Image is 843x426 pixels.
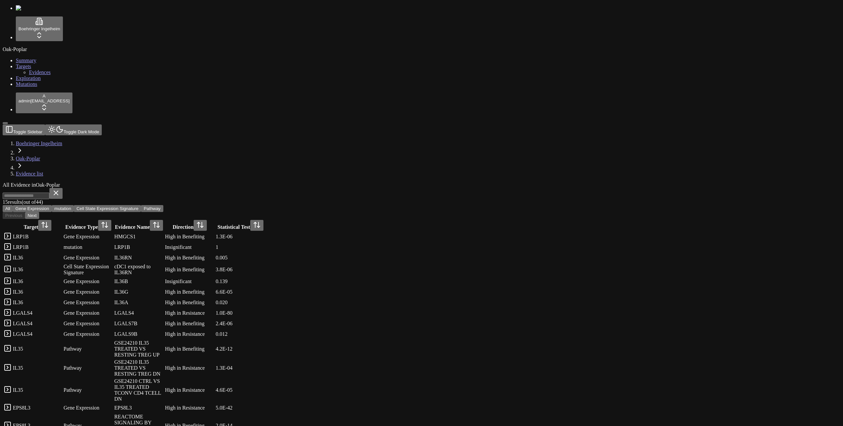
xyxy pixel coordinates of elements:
div: Gene Expression [64,331,113,337]
div: IL36 [13,289,62,295]
button: Aadmin[EMAIL_ADDRESS] [16,93,72,113]
span: High in Resistance [165,365,205,371]
div: 1.3E-04 [216,365,265,371]
div: mutation [64,244,113,250]
div: 0.020 [216,300,265,306]
span: Toggle Dark Mode [64,129,99,134]
div: EPS8L3 [114,405,164,411]
a: Summary [16,58,36,63]
span: admin [18,98,30,103]
div: Pathway [64,387,113,393]
span: High in Benefiting [165,321,204,326]
div: Oak-Poplar [3,46,840,52]
div: 0.012 [216,331,265,337]
span: High in Resistance [165,310,205,316]
div: Gene Expression [64,289,113,295]
div: 1.3E-06 [216,234,265,240]
div: LGALS4 [13,331,62,337]
span: (out of 44 ) [22,199,43,205]
div: Gene Expression [64,300,113,306]
span: High in Benefiting [165,289,204,295]
span: High in Resistance [165,405,205,411]
div: LGALS4 [13,321,62,327]
span: High in Resistance [165,331,205,337]
div: LGALS7B [114,321,164,327]
div: IL35 [13,346,62,352]
div: GSE24210 CTRL VS IL35 TREATED TCONV CD4 TCELL DN [114,378,164,402]
div: Gene Expression [64,321,113,327]
button: Cell State Expression Signature [74,205,141,212]
span: Insignificant [165,244,192,250]
div: IL36 [13,255,62,261]
div: LRP1B [13,244,62,250]
div: Gene Expression [64,255,113,261]
button: Boehringer Ingelheim [16,16,63,41]
div: All Evidence in Oak-Poplar [3,182,777,188]
div: LGALS4 [114,310,164,316]
div: IL36RN [114,255,164,261]
div: IL36 [13,279,62,284]
div: cDC1 exposed to IL36RN [114,264,164,276]
div: GSE24210 IL35 TREATED VS RESTING TREG DN [114,359,164,377]
div: 5.0E-42 [216,405,265,411]
span: [EMAIL_ADDRESS] [30,98,69,103]
span: High in Resistance [165,387,205,393]
div: Cell State Expression Signature [64,264,113,276]
div: Gene Expression [64,234,113,240]
div: Statistical Test [216,220,265,231]
div: Gene Expression [64,279,113,284]
div: IL35 [13,365,62,371]
div: 4.2E-12 [216,346,265,352]
div: 0.005 [216,255,265,261]
span: High in Benefiting [165,255,204,260]
div: 2.4E-06 [216,321,265,327]
div: Target [13,220,62,231]
div: EPS8L3 [13,405,62,411]
div: Pathway [64,365,113,371]
a: Evidences [29,69,51,75]
button: Next [25,212,39,219]
span: High in Benefiting [165,346,204,352]
a: Evidence list [16,171,43,176]
div: 0.139 [216,279,265,284]
span: A [42,93,45,98]
span: High in Benefiting [165,234,204,239]
img: Numenos [16,5,41,11]
div: GSE24210 IL35 TREATED VS RESTING TREG UP [114,340,164,358]
button: Previous [3,212,25,219]
button: Toggle Sidebar [3,124,45,135]
a: Oak-Poplar [16,156,40,161]
a: Mutations [16,81,37,87]
button: All [3,205,13,212]
div: Evidence Name [114,220,164,231]
div: 1 [216,244,265,250]
div: Gene Expression [64,310,113,316]
div: 3.8E-06 [216,267,265,273]
div: IL36 [13,267,62,273]
div: LRP1B [13,234,62,240]
button: Toggle Dark Mode [45,124,102,135]
div: 4.6E-05 [216,387,265,393]
div: IL36A [114,300,164,306]
span: Insignificant [165,279,192,284]
nav: breadcrumb [3,141,777,177]
div: Direction [165,220,214,231]
button: Toggle Sidebar [3,122,8,124]
a: Targets [16,64,31,69]
span: High in Benefiting [165,267,204,272]
div: HMGCS1 [114,234,164,240]
div: 6.6E-05 [216,289,265,295]
div: IL36B [114,279,164,284]
button: Pathway [141,205,163,212]
span: Boehringer Ingelheim [18,26,60,31]
span: Toggle Sidebar [13,129,42,134]
div: IL36 [13,300,62,306]
div: Pathway [64,346,113,352]
div: LRP1B [114,244,164,250]
div: LGALS4 [13,310,62,316]
span: 15 result s [3,199,22,205]
span: High in Benefiting [165,300,204,305]
div: IL36G [114,289,164,295]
